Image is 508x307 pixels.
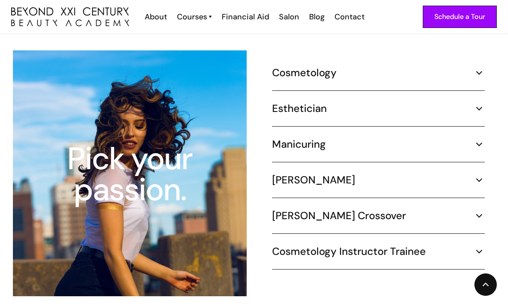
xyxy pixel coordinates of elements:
div: Courses [177,11,207,22]
a: About [139,11,171,22]
h5: [PERSON_NAME] [272,174,355,186]
a: Financial Aid [216,11,273,22]
img: hair stylist student [13,50,247,296]
a: Blog [304,11,329,22]
div: Financial Aid [222,11,269,22]
a: Schedule a Tour [423,6,497,28]
a: home [11,7,129,26]
h5: Cosmetology [272,66,337,79]
a: Courses [177,11,212,22]
h5: Manicuring [272,138,326,151]
h5: Esthetician [272,102,327,115]
img: beyond 21st century beauty academy logo [11,7,129,26]
div: Salon [279,11,299,22]
a: Contact [329,11,369,22]
div: Pick your passion. [11,143,248,205]
div: Contact [335,11,365,22]
div: Schedule a Tour [434,11,485,22]
h5: [PERSON_NAME] Crossover [272,209,406,222]
h5: Cosmetology Instructor Trainee [272,245,426,258]
a: Salon [273,11,304,22]
div: Blog [309,11,325,22]
div: About [145,11,167,22]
